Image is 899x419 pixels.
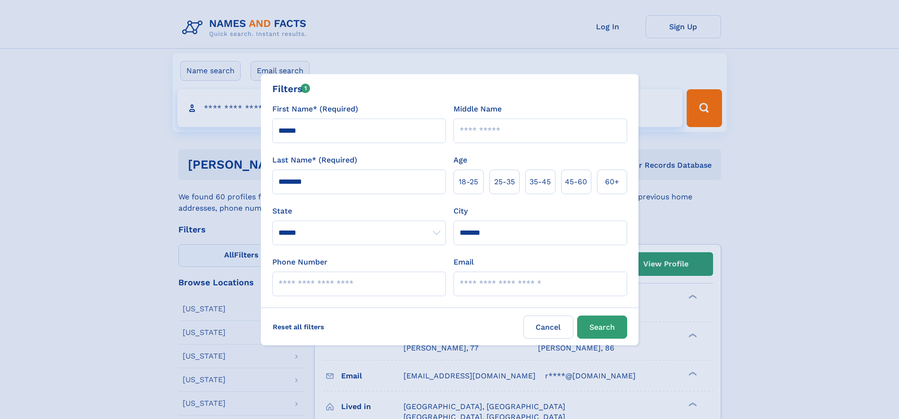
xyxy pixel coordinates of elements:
[272,257,328,268] label: Phone Number
[454,103,502,115] label: Middle Name
[523,316,573,339] label: Cancel
[454,205,468,217] label: City
[565,176,587,188] span: 45‑60
[459,176,478,188] span: 18‑25
[267,316,330,338] label: Reset all filters
[272,103,358,115] label: First Name* (Required)
[529,176,551,188] span: 35‑45
[577,316,627,339] button: Search
[272,205,446,217] label: State
[605,176,619,188] span: 60+
[494,176,515,188] span: 25‑35
[272,82,311,96] div: Filters
[272,154,357,166] label: Last Name* (Required)
[454,154,467,166] label: Age
[454,257,474,268] label: Email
